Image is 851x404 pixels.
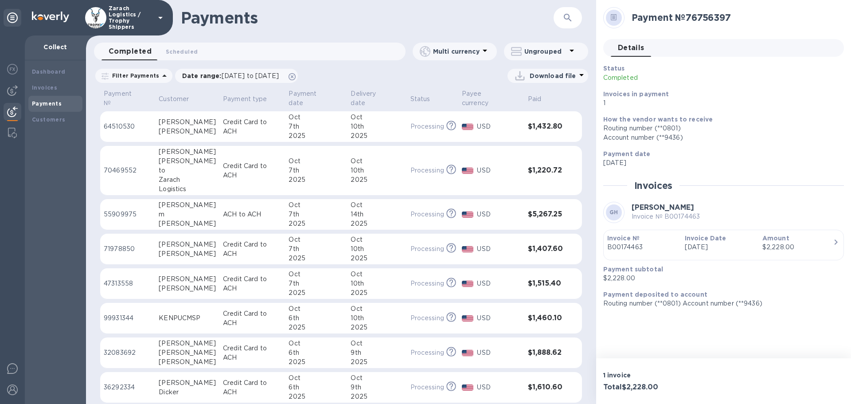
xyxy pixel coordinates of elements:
div: Oct [289,113,344,122]
div: 2025 [351,323,403,332]
p: Ungrouped [524,47,566,56]
h3: $1,432.80 [528,122,564,131]
div: Oct [351,235,403,244]
div: m [159,210,216,219]
p: 70469552 [104,166,152,175]
div: 2025 [351,131,403,141]
p: 32083692 [104,348,152,357]
div: 2025 [351,288,403,298]
img: USD [462,384,474,391]
div: Oct [289,157,344,166]
button: Invoice №B00174463Invoice Date[DATE]Amount$2,228.00 [603,230,844,260]
p: Invoice № B00174463 [632,212,700,221]
div: [PERSON_NAME] [159,157,216,166]
div: 7th [289,210,344,219]
div: 7th [289,279,344,288]
p: Processing [410,383,444,392]
div: [PERSON_NAME] [159,339,216,348]
div: Oct [351,373,403,383]
div: Oct [351,339,403,348]
p: USD [477,348,520,357]
div: [PERSON_NAME] [159,284,216,293]
p: Payment date [289,89,332,108]
img: Logo [32,12,69,22]
img: USD [462,315,474,322]
img: USD [462,246,474,252]
div: Oct [289,304,344,314]
p: USD [477,244,520,254]
p: Credit Card to ACH [223,118,281,136]
b: Invoice Date [685,235,726,242]
p: [DATE] [603,158,837,168]
p: USD [477,383,520,392]
p: USD [477,210,520,219]
p: Payment type [223,94,267,104]
div: Oct [351,270,403,279]
b: How the vendor wants to receive [603,116,713,123]
h3: $1,888.62 [528,349,564,357]
div: [PERSON_NAME] [159,275,216,284]
span: Delivery date [351,89,403,108]
h1: Payments [181,8,554,27]
span: Payment № [104,89,152,108]
b: Invoice № [607,235,640,242]
h3: Total $2,228.00 [603,383,720,392]
div: Date range:[DATE] to [DATE] [175,69,298,83]
span: Customer [159,94,200,104]
p: USD [477,122,520,131]
div: 10th [351,122,403,131]
h3: $1,407.60 [528,245,564,253]
p: Delivery date [351,89,391,108]
div: 2025 [351,219,403,228]
h3: $1,515.40 [528,279,564,288]
div: [PERSON_NAME] [159,147,216,157]
div: Zarach [159,175,216,184]
span: [DATE] to [DATE] [222,72,279,79]
div: 10th [351,244,403,254]
div: $2,228.00 [762,243,833,252]
div: 6th [289,383,344,392]
h3: $1,610.60 [528,383,564,392]
p: Credit Card to ACH [223,378,281,397]
p: Processing [410,314,444,323]
div: Oct [289,270,344,279]
div: 7th [289,122,344,131]
div: Oct [351,113,403,122]
p: Credit Card to ACH [223,240,281,259]
p: Processing [410,210,444,219]
div: [PERSON_NAME] [159,348,216,357]
div: 2025 [289,131,344,141]
span: Scheduled [166,47,198,56]
div: [PERSON_NAME] [159,357,216,367]
p: Credit Card to ACH [223,344,281,362]
p: USD [477,314,520,323]
div: to [159,166,216,175]
b: Status [603,65,625,72]
h3: $5,267.25 [528,210,564,219]
p: Customer [159,94,189,104]
b: [PERSON_NAME] [632,203,694,212]
div: 2025 [351,392,403,401]
h3: $1,220.72 [528,166,564,175]
p: Date range : [182,71,283,80]
div: [PERSON_NAME] [159,127,216,136]
p: Credit Card to ACH [223,161,281,180]
div: [PERSON_NAME] [159,118,216,127]
p: 1 invoice [603,371,720,380]
span: Paid [528,94,553,104]
div: Oct [351,157,403,166]
span: Payee currency [462,89,521,108]
img: USD [462,350,474,356]
div: 2025 [289,323,344,332]
p: ACH to ACH [223,210,281,219]
p: 47313558 [104,279,152,288]
b: Customers [32,116,66,123]
img: USD [462,281,474,287]
div: 7th [289,244,344,254]
b: Invoices in payment [603,90,669,98]
p: Payee currency [462,89,509,108]
div: KENPUCMSP [159,314,216,323]
p: Collect [32,43,79,51]
h2: Payment № 76756397 [632,12,837,23]
div: 2025 [289,392,344,401]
